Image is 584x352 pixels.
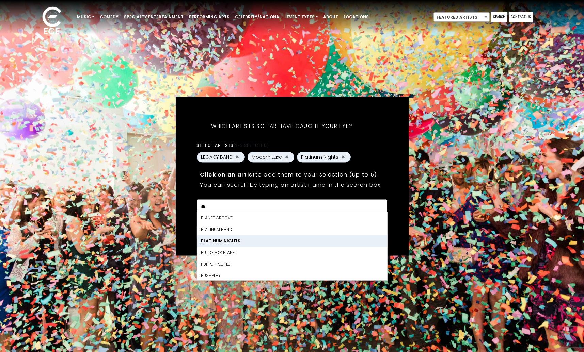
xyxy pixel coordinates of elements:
a: Contact Us [509,12,533,22]
textarea: Search [201,203,383,209]
img: ece_new_logo_whitev2-1.png [35,5,69,38]
span: Featured Artists [433,12,490,22]
a: Celebrity/National [232,11,284,23]
a: Locations [341,11,372,23]
a: Specialty Entertainment [121,11,186,23]
li: Platinum Band [197,223,387,235]
span: LEGACY BAND [201,153,233,161]
li: Puppet People [197,258,387,270]
span: Modern Luxe [252,153,282,161]
label: Select artists [196,142,268,148]
button: Remove LEGACY BAND [235,154,240,160]
span: (3/5 selected) [233,142,269,148]
span: Platinum Nights [301,153,338,161]
p: to add them to your selection (up to 5). [200,170,384,179]
a: Performing Arts [186,11,232,23]
button: Remove Modern Luxe [284,154,289,160]
span: Featured Artists [434,13,489,22]
li: Platinum Nights [197,235,387,247]
a: Event Types [284,11,320,23]
a: Comedy [97,11,121,23]
p: You can search by typing an artist name in the search box. [200,180,384,189]
a: Search [491,12,507,22]
a: About [320,11,341,23]
h5: Which artists so far have caught your eye? [196,114,367,138]
button: Remove Platinum Nights [341,154,346,160]
li: Planet Groove [197,212,387,223]
strong: Click on an artist [200,170,255,178]
li: Pluto for Planet [197,247,387,258]
li: PushPlay [197,270,387,281]
a: Music [74,11,97,23]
